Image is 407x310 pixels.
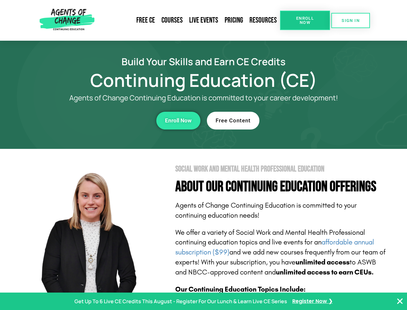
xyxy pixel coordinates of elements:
[175,285,305,294] b: Our Continuing Education Topics Include:
[207,112,259,129] a: Free Content
[175,165,387,173] h2: Social Work and Mental Health Professional Education
[158,13,186,28] a: Courses
[276,268,374,276] b: unlimited access to earn CEUs.
[280,11,330,30] a: Enroll Now
[46,94,362,102] p: Agents of Change Continuing Education is committed to your career development!
[175,180,387,194] h4: About Our Continuing Education Offerings
[331,13,370,28] a: SIGN IN
[165,118,192,123] span: Enroll Now
[342,18,360,23] span: SIGN IN
[290,16,320,25] span: Enroll Now
[97,13,280,28] nav: Menu
[396,297,404,305] button: Close Banner
[175,201,357,220] span: Agents of Change Continuing Education is committed to your continuing education needs!
[133,13,158,28] a: Free CE
[221,13,246,28] a: Pricing
[175,228,387,277] p: We offer a variety of Social Work and Mental Health Professional continuing education topics and ...
[296,258,350,266] b: unlimited access
[20,57,387,66] h2: Build Your Skills and Earn CE Credits
[20,73,387,88] h1: Continuing Education (CE)
[156,112,200,129] a: Enroll Now
[186,13,221,28] a: Live Events
[246,13,280,28] a: Resources
[216,118,251,123] span: Free Content
[74,297,287,306] p: Get Up To 6 Live CE Credits This August - Register For Our Lunch & Learn Live CE Series
[292,297,333,306] a: Register Now ❯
